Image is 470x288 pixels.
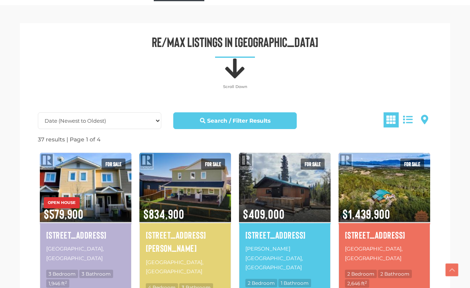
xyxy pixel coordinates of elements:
[339,151,430,223] img: 1745 NORTH KLONDIKE HIGHWAY, Whitehorse North, Yukon
[146,228,225,255] a: [STREET_ADDRESS][PERSON_NAME]
[378,270,412,278] span: 2 Bathroom
[79,270,113,278] span: 3 Bathroom
[139,196,231,222] span: $834,900
[345,270,377,278] span: 2 Bedroom
[365,280,367,284] sup: 2
[339,196,430,222] span: $1,439,900
[345,279,369,288] span: 2,646 ft
[38,136,100,143] strong: 37 results | Page 1 of 4
[32,35,438,49] h3: Re/Max listings in [GEOGRAPHIC_DATA]
[201,159,225,170] span: For sale
[46,279,69,288] span: 1,946 ft
[40,151,131,223] img: 37 SKOOKUM DRIVE, Whitehorse, Yukon
[245,243,324,273] p: [PERSON_NAME][GEOGRAPHIC_DATA], [GEOGRAPHIC_DATA]
[46,228,125,242] a: [STREET_ADDRESS]
[245,228,324,242] a: [STREET_ADDRESS]
[400,159,424,170] span: For sale
[345,228,424,242] a: [STREET_ADDRESS]
[139,151,231,223] img: 208 LUELLA LANE, Whitehorse, Yukon
[44,197,80,208] span: OPEN HOUSE
[40,196,131,222] span: $579,900
[146,257,225,277] p: [GEOGRAPHIC_DATA], [GEOGRAPHIC_DATA]
[65,280,67,284] sup: 2
[239,196,331,222] span: $409,000
[46,243,125,264] p: [GEOGRAPHIC_DATA], [GEOGRAPHIC_DATA]
[173,112,297,129] a: Search / Filter Results
[245,279,277,287] span: 2 Bedroom
[102,159,125,170] span: For sale
[278,279,311,287] span: 1 Bathroom
[239,151,331,223] img: 119 ALSEK CRESCENT, Haines Junction, Yukon
[345,243,424,264] p: [GEOGRAPHIC_DATA], [GEOGRAPHIC_DATA]
[46,270,78,278] span: 3 Bedroom
[207,117,270,124] strong: Search / Filter Results
[301,159,325,170] span: For sale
